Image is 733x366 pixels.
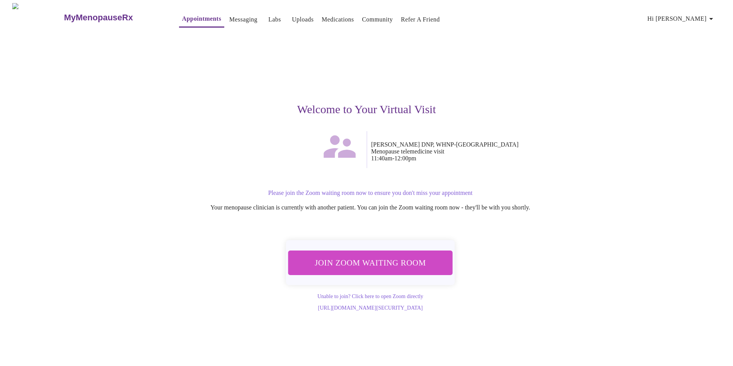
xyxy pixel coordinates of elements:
[362,14,393,25] a: Community
[398,12,443,27] button: Refer a Friend
[298,256,442,270] span: Join Zoom Waiting Room
[322,14,354,25] a: Medications
[289,12,317,27] button: Uploads
[263,12,287,27] button: Labs
[130,103,603,116] h3: Welcome to Your Virtual Visit
[226,12,260,27] button: Messaging
[318,305,422,311] a: [URL][DOMAIN_NAME][SECURITY_DATA]
[319,12,357,27] button: Medications
[371,141,603,162] p: [PERSON_NAME] DNP, WHNP-[GEOGRAPHIC_DATA] Menopause telemedicine visit 11:40am - 12:00pm
[229,14,257,25] a: Messaging
[268,14,281,25] a: Labs
[138,204,603,211] p: Your menopause clinician is currently with another patient. You can join the Zoom waiting room no...
[648,13,716,24] span: Hi [PERSON_NAME]
[182,13,221,24] a: Appointments
[12,3,63,32] img: MyMenopauseRx Logo
[64,13,133,23] h3: MyMenopauseRx
[179,11,224,28] button: Appointments
[401,14,440,25] a: Refer a Friend
[359,12,396,27] button: Community
[63,4,163,31] a: MyMenopauseRx
[288,251,453,275] button: Join Zoom Waiting Room
[317,293,423,299] a: Unable to join? Click here to open Zoom directly
[292,14,314,25] a: Uploads
[644,11,719,26] button: Hi [PERSON_NAME]
[138,190,603,196] p: Please join the Zoom waiting room now to ensure you don't miss your appointment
